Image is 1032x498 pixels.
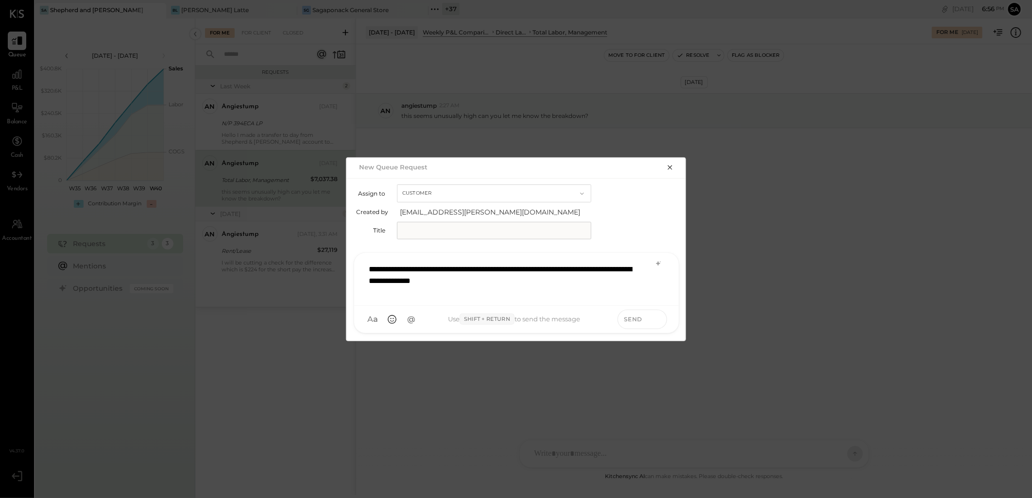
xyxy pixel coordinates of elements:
label: Title [356,227,385,234]
span: a [373,315,378,324]
button: Aa [364,311,381,328]
button: @ [403,311,420,328]
label: Assign to [356,190,385,197]
div: Use to send the message [420,314,608,325]
label: Created by [356,208,388,216]
span: @ [408,315,416,324]
button: Customer [397,184,591,202]
span: [EMAIL_ADDRESS][PERSON_NAME][DOMAIN_NAME] [400,207,594,217]
span: Send [624,315,642,323]
span: Shift + Return [460,314,515,325]
h2: New Queue Request [359,163,428,171]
